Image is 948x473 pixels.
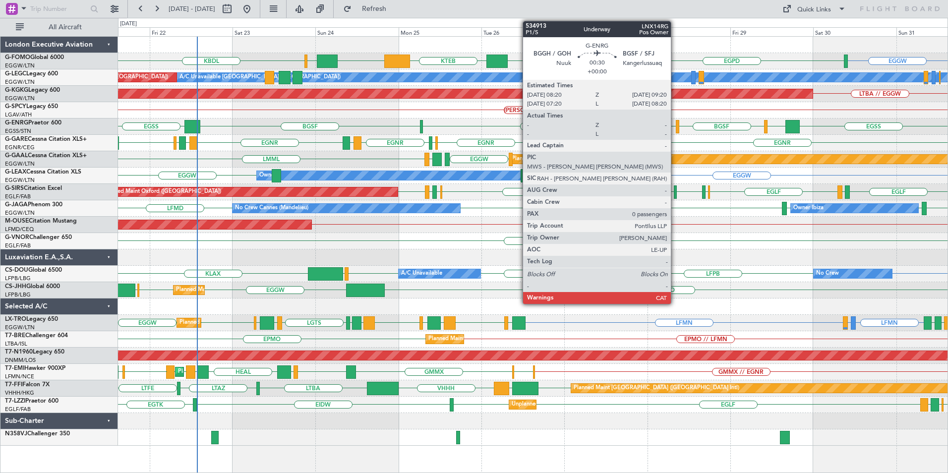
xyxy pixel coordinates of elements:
span: CS-DOU [5,267,28,273]
button: All Aircraft [11,19,108,35]
span: [DATE] - [DATE] [169,4,215,13]
span: Refresh [354,5,395,12]
a: LGAV/ATH [5,111,32,118]
div: Planned Maint Warsaw ([GEOGRAPHIC_DATA]) [428,332,548,347]
a: VHHH/HKG [5,389,34,397]
span: G-SIRS [5,185,24,191]
a: G-LEAXCessna Citation XLS [5,169,81,175]
div: A/C Unavailable [401,266,442,281]
a: EGGW/LTN [5,95,35,102]
span: G-FOMO [5,55,30,60]
a: EGGW/LTN [5,209,35,217]
span: G-ENRG [5,120,28,126]
a: G-GAALCessna Citation XLS+ [5,153,87,159]
a: N358VJChallenger 350 [5,431,70,437]
div: Unplanned Maint [GEOGRAPHIC_DATA] ([GEOGRAPHIC_DATA]) [512,397,675,412]
a: EGLF/FAB [5,242,31,249]
div: Planned Maint Chester [178,364,235,379]
a: LFMN/NCE [5,373,34,380]
a: LFPB/LBG [5,275,31,282]
div: Mon 25 [399,27,481,36]
a: DNMM/LOS [5,356,36,364]
span: G-LEAX [5,169,26,175]
a: EGSS/STN [5,127,31,135]
a: EGGW/LTN [5,160,35,168]
div: Fri 22 [150,27,233,36]
a: T7-BREChallenger 604 [5,333,68,339]
div: Wed 27 [564,27,647,36]
span: T7-FFI [5,382,22,388]
a: T7-N1960Legacy 650 [5,349,64,355]
a: LX-TROLegacy 650 [5,316,58,322]
span: G-LEGC [5,71,26,77]
a: G-VNORChallenger 650 [5,235,72,240]
span: G-GARE [5,136,28,142]
a: G-SIRSCitation Excel [5,185,62,191]
span: G-SPCY [5,104,26,110]
div: Quick Links [797,5,831,15]
a: EGLF/FAB [5,193,31,200]
a: LFPB/LBG [5,291,31,298]
span: T7-LZZI [5,398,25,404]
div: Owner Ibiza [793,201,824,216]
span: G-JAGA [5,202,28,208]
div: Owner [259,168,276,183]
div: Planned Maint [GEOGRAPHIC_DATA] ([GEOGRAPHIC_DATA] Intl) [574,381,739,396]
span: T7-EMI [5,365,24,371]
a: CS-JHHGlobal 6000 [5,284,60,290]
div: Sat 23 [233,27,315,36]
div: Planned Maint Dusseldorf [512,152,577,167]
a: G-FOMOGlobal 6000 [5,55,64,60]
a: G-JAGAPhenom 300 [5,202,62,208]
a: M-OUSECitation Mustang [5,218,77,224]
div: Planned Maint [GEOGRAPHIC_DATA] ([GEOGRAPHIC_DATA]) [176,283,332,297]
a: G-ENRGPraetor 600 [5,120,61,126]
a: EGLF/FAB [5,406,31,413]
a: T7-FFIFalcon 7X [5,382,50,388]
a: EGGW/LTN [5,177,35,184]
a: G-SPCYLegacy 650 [5,104,58,110]
span: All Aircraft [26,24,105,31]
div: Sun 24 [315,27,398,36]
input: Trip Number [30,1,87,16]
a: T7-LZZIPraetor 600 [5,398,59,404]
button: Quick Links [777,1,851,17]
div: A/C Unavailable [GEOGRAPHIC_DATA] ([GEOGRAPHIC_DATA]) [179,70,341,85]
a: EGNR/CEG [5,144,35,151]
span: T7-N1960 [5,349,33,355]
a: LFMD/CEQ [5,226,34,233]
a: EGGW/LTN [5,78,35,86]
a: EGGW/LTN [5,324,35,331]
span: T7-BRE [5,333,25,339]
span: G-VNOR [5,235,29,240]
div: No Crew Cannes (Mandelieu) [235,201,308,216]
span: N358VJ [5,431,27,437]
div: No Crew [816,266,839,281]
div: [DATE] [120,20,137,28]
a: EGGW/LTN [5,62,35,69]
span: G-GAAL [5,153,28,159]
div: Tue 26 [481,27,564,36]
span: G-KGKG [5,87,28,93]
span: CS-JHH [5,284,26,290]
a: T7-EMIHawker 900XP [5,365,65,371]
a: LTBA/ISL [5,340,27,348]
a: G-KGKGLegacy 600 [5,87,60,93]
a: G-LEGCLegacy 600 [5,71,58,77]
span: M-OUSE [5,218,29,224]
a: CS-DOUGlobal 6500 [5,267,62,273]
div: Fri 29 [730,27,813,36]
span: LX-TRO [5,316,26,322]
div: Thu 28 [648,27,730,36]
div: Sat 30 [813,27,896,36]
div: Planned Maint [GEOGRAPHIC_DATA] ([GEOGRAPHIC_DATA]) [179,315,336,330]
div: Unplanned Maint Oxford ([GEOGRAPHIC_DATA]) [97,184,221,199]
button: Refresh [339,1,398,17]
a: G-GARECessna Citation XLS+ [5,136,87,142]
